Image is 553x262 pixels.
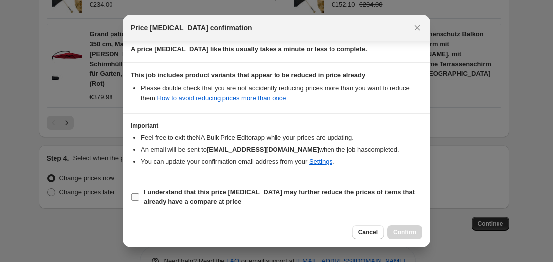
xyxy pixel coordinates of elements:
span: Price [MEDICAL_DATA] confirmation [131,23,252,33]
button: Close [410,21,424,35]
b: [EMAIL_ADDRESS][DOMAIN_NAME] [207,146,319,153]
li: Feel free to exit the NA Bulk Price Editor app while your prices are updating. [141,133,422,143]
li: An email will be sent to when the job has completed . [141,145,422,155]
b: A price [MEDICAL_DATA] like this usually takes a minute or less to complete. [131,45,367,53]
li: You can update your confirmation email address from your . [141,157,422,167]
span: Cancel [358,228,378,236]
button: Cancel [352,225,384,239]
li: Please double check that you are not accidently reducing prices more than you want to reduce them [141,83,422,103]
a: How to avoid reducing prices more than once [157,94,286,102]
a: Settings [309,158,332,165]
b: This job includes product variants that appear to be reduced in price already [131,71,365,79]
h3: Important [131,122,422,130]
b: I understand that this price [MEDICAL_DATA] may further reduce the prices of items that already h... [144,188,415,205]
